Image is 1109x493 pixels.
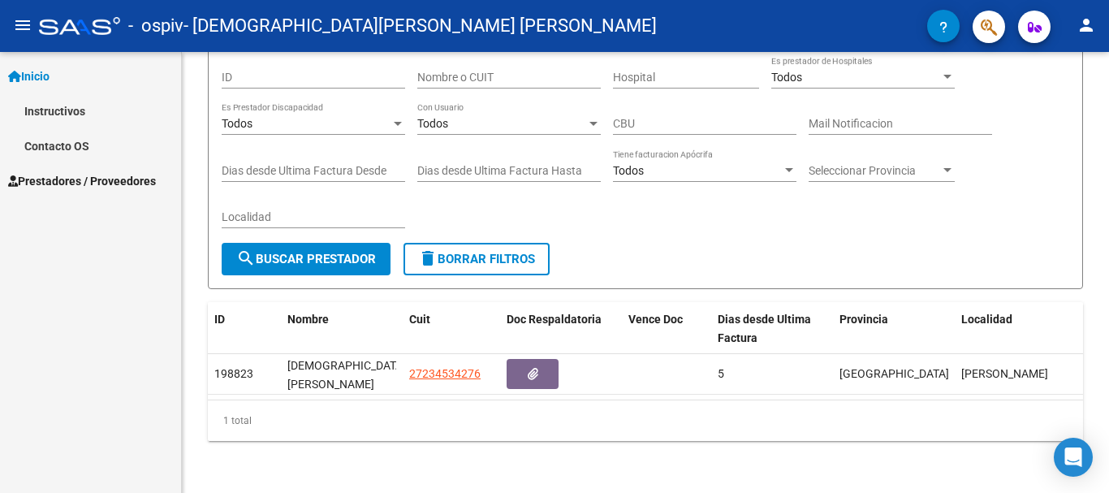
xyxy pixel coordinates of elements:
div: [DEMOGRAPHIC_DATA][PERSON_NAME] [PERSON_NAME] [287,357,396,391]
span: [GEOGRAPHIC_DATA] [839,367,949,380]
span: Provincia [839,313,888,326]
datatable-header-cell: ID [208,302,281,356]
span: Localidad [961,313,1012,326]
datatable-header-cell: Nombre [281,302,403,356]
span: Seleccionar Provincia [809,164,940,178]
mat-icon: menu [13,15,32,35]
span: 5 [718,367,724,380]
span: - [DEMOGRAPHIC_DATA][PERSON_NAME] [PERSON_NAME] [183,8,657,44]
span: - ospiv [128,8,183,44]
span: Doc Respaldatoria [507,313,602,326]
span: Cuit [409,313,430,326]
span: Todos [417,117,448,130]
datatable-header-cell: Cuit [403,302,500,356]
datatable-header-cell: Doc Respaldatoria [500,302,622,356]
span: Todos [771,71,802,84]
mat-icon: person [1077,15,1096,35]
datatable-header-cell: Vence Doc [622,302,711,356]
span: Buscar Prestador [236,252,376,266]
span: Prestadores / Proveedores [8,172,156,190]
span: [PERSON_NAME] [961,367,1048,380]
span: ID [214,313,225,326]
div: 1 total [208,400,1083,441]
span: 198823 [214,367,253,380]
button: Buscar Prestador [222,243,391,275]
div: Open Intercom Messenger [1054,438,1093,477]
span: Dias desde Ultima Factura [718,313,811,344]
datatable-header-cell: Localidad [955,302,1077,356]
button: Borrar Filtros [403,243,550,275]
span: Borrar Filtros [418,252,535,266]
span: Vence Doc [628,313,683,326]
datatable-header-cell: Provincia [833,302,955,356]
span: Inicio [8,67,50,85]
span: Todos [222,117,252,130]
mat-icon: search [236,249,256,268]
datatable-header-cell: Dias desde Ultima Factura [711,302,833,356]
span: Todos [613,164,644,177]
mat-icon: delete [418,249,438,268]
span: Nombre [287,313,329,326]
span: 27234534276 [409,367,481,380]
